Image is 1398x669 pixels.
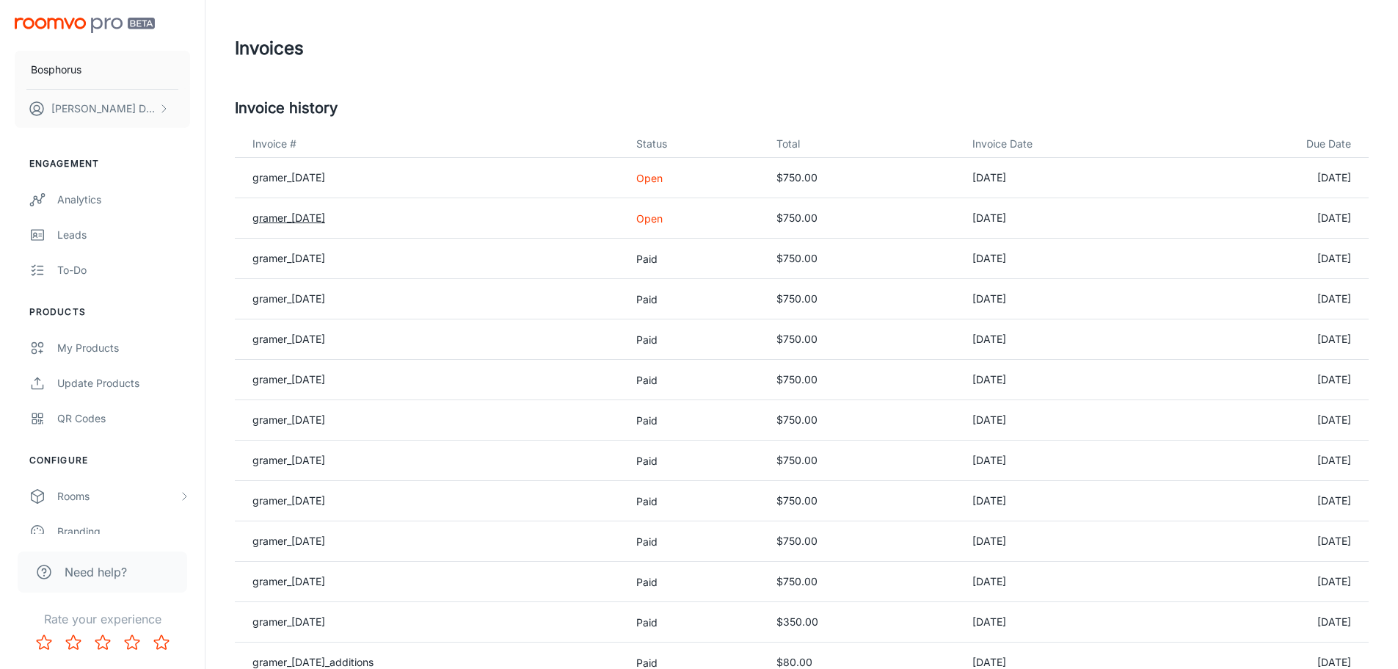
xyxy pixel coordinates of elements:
a: gramer_[DATE] [252,413,325,426]
td: $750.00 [765,521,961,562]
td: [DATE] [1177,279,1369,319]
td: [DATE] [961,441,1177,481]
p: Paid [636,413,754,428]
td: [DATE] [1177,481,1369,521]
td: [DATE] [1177,602,1369,643]
a: gramer_[DATE] [252,615,325,628]
td: [DATE] [1177,562,1369,602]
button: Rate 1 star [29,628,59,657]
th: Status [625,131,765,158]
p: Paid [636,332,754,347]
div: Rooms [57,488,178,505]
a: gramer_[DATE] [252,494,325,507]
div: Leads [57,227,190,243]
td: [DATE] [1177,521,1369,562]
p: Open [636,170,754,186]
td: $750.00 [765,239,961,279]
td: $750.00 [765,319,961,360]
div: To-do [57,262,190,278]
a: gramer_[DATE] [252,575,325,587]
a: gramer_[DATE] [252,373,325,386]
th: Invoice # [235,131,625,158]
td: [DATE] [961,521,1177,562]
div: My Products [57,340,190,356]
td: $750.00 [765,400,961,441]
a: gramer_[DATE] [252,535,325,547]
td: [DATE] [961,562,1177,602]
span: Need help? [65,563,127,581]
td: [DATE] [1177,158,1369,198]
td: [DATE] [961,602,1177,643]
td: $750.00 [765,562,961,602]
td: [DATE] [961,319,1177,360]
p: Paid [636,534,754,549]
button: [PERSON_NAME] Dalkiran [15,90,190,128]
td: $750.00 [765,279,961,319]
div: Analytics [57,192,190,208]
td: [DATE] [1177,198,1369,239]
a: gramer_[DATE] [252,454,325,466]
td: [DATE] [1177,239,1369,279]
a: gramer_[DATE] [252,252,325,264]
p: Paid [636,574,754,590]
p: Bosphorus [31,62,81,78]
div: QR Codes [57,411,190,427]
td: $750.00 [765,198,961,239]
p: Paid [636,372,754,388]
p: Open [636,211,754,226]
td: $750.00 [765,158,961,198]
td: $750.00 [765,481,961,521]
td: [DATE] [961,279,1177,319]
a: gramer_[DATE] [252,292,325,305]
a: gramer_[DATE]_additions [252,656,374,668]
button: Rate 5 star [147,628,176,657]
h1: Invoices [235,35,304,62]
td: [DATE] [961,158,1177,198]
p: [PERSON_NAME] Dalkiran [51,101,155,117]
td: [DATE] [1177,319,1369,360]
th: Invoice Date [961,131,1177,158]
td: $350.00 [765,602,961,643]
button: Rate 2 star [59,628,88,657]
td: [DATE] [961,239,1177,279]
td: $750.00 [765,360,961,400]
div: Branding [57,524,190,540]
td: [DATE] [1177,441,1369,481]
p: Rate your experience [12,610,193,628]
p: Paid [636,292,754,307]
a: gramer_[DATE] [252,211,325,224]
h5: Invoice history [235,97,1369,119]
td: [DATE] [961,481,1177,521]
td: [DATE] [961,360,1177,400]
p: Paid [636,493,754,509]
p: Paid [636,615,754,630]
p: Paid [636,453,754,469]
button: Bosphorus [15,51,190,89]
th: Due Date [1177,131,1369,158]
th: Total [765,131,961,158]
a: gramer_[DATE] [252,333,325,345]
a: gramer_[DATE] [252,171,325,184]
td: $750.00 [765,441,961,481]
div: Update Products [57,375,190,391]
td: [DATE] [961,198,1177,239]
button: Rate 3 star [88,628,117,657]
td: [DATE] [961,400,1177,441]
button: Rate 4 star [117,628,147,657]
img: Roomvo PRO Beta [15,18,155,33]
td: [DATE] [1177,400,1369,441]
p: Paid [636,251,754,267]
td: [DATE] [1177,360,1369,400]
